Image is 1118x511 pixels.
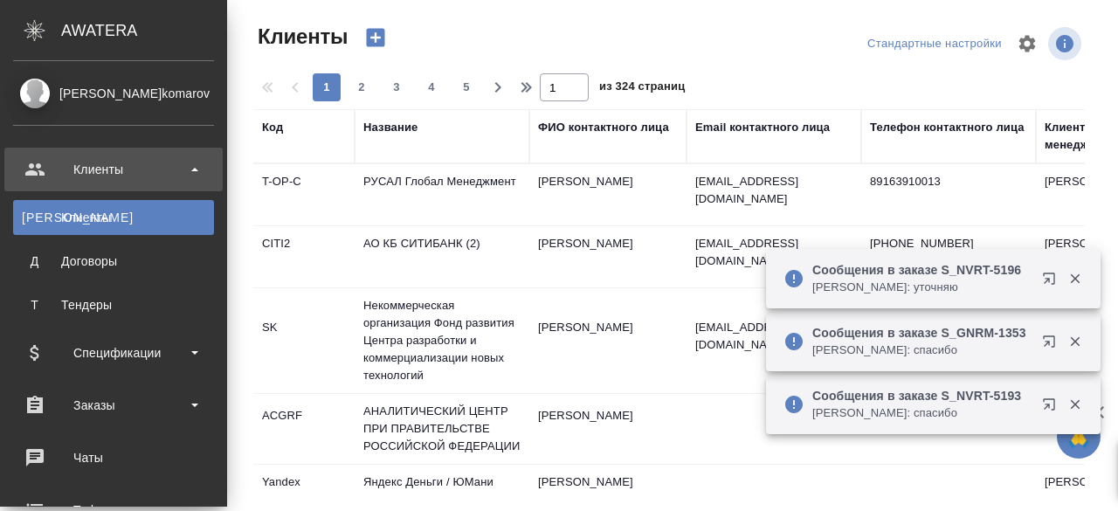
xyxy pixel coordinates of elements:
[355,394,529,464] td: АНАЛИТИЧЕСКИЙ ЦЕНТР ПРИ ПРАВИТЕЛЬСТВЕ РОССИЙСКОЙ ФЕДЕРАЦИИ
[418,79,445,96] span: 4
[812,261,1031,279] p: Сообщения в заказе S_NVRT-5196
[695,173,852,208] p: [EMAIL_ADDRESS][DOMAIN_NAME]
[1057,271,1093,287] button: Закрыть
[253,23,348,51] span: Клиенты
[1048,27,1085,60] span: Посмотреть информацию
[812,387,1031,404] p: Сообщения в заказе S_NVRT-5193
[348,79,376,96] span: 2
[13,244,214,279] a: ДДоговоры
[1032,261,1073,303] button: Открыть в новой вкладке
[4,436,223,480] a: Чаты
[355,288,529,393] td: Некоммерческая организация Фонд развития Центра разработки и коммерциализации новых технологий
[22,252,205,270] div: Договоры
[13,445,214,471] div: Чаты
[695,235,852,270] p: [EMAIL_ADDRESS][DOMAIN_NAME]
[383,79,411,96] span: 3
[812,342,1031,359] p: [PERSON_NAME]: спасибо
[529,164,687,225] td: [PERSON_NAME]
[253,398,355,459] td: ACGRF
[383,73,411,101] button: 3
[355,164,529,225] td: РУСАЛ Глобал Менеджмент
[1032,324,1073,366] button: Открыть в новой вкладке
[253,164,355,225] td: T-OP-C
[863,31,1006,58] div: split button
[452,73,480,101] button: 5
[529,310,687,371] td: [PERSON_NAME]
[599,76,685,101] span: из 324 страниц
[22,209,205,226] div: Клиенты
[13,200,214,235] a: [PERSON_NAME]Клиенты
[812,404,1031,422] p: [PERSON_NAME]: спасибо
[812,324,1031,342] p: Сообщения в заказе S_GNRM-1353
[1032,387,1073,429] button: Открыть в новой вкладке
[13,156,214,183] div: Клиенты
[529,398,687,459] td: [PERSON_NAME]
[13,84,214,103] div: [PERSON_NAME]komarov
[355,23,397,52] button: Создать
[870,235,1027,252] p: [PHONE_NUMBER]
[13,392,214,418] div: Заказы
[363,119,418,136] div: Название
[253,226,355,287] td: CITI2
[355,226,529,287] td: АО КБ СИТИБАНК (2)
[870,173,1027,190] p: 89163910013
[695,119,830,136] div: Email контактного лица
[348,73,376,101] button: 2
[262,119,283,136] div: Код
[1057,397,1093,412] button: Закрыть
[529,226,687,287] td: [PERSON_NAME]
[13,287,214,322] a: ТТендеры
[452,79,480,96] span: 5
[1006,23,1048,65] span: Настроить таблицу
[13,340,214,366] div: Спецификации
[418,73,445,101] button: 4
[22,296,205,314] div: Тендеры
[695,319,852,354] p: [EMAIL_ADDRESS][DOMAIN_NAME]
[870,119,1025,136] div: Телефон контактного лица
[1057,334,1093,349] button: Закрыть
[538,119,669,136] div: ФИО контактного лица
[812,279,1031,296] p: [PERSON_NAME]: уточняю
[61,13,227,48] div: AWATERA
[253,310,355,371] td: SK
